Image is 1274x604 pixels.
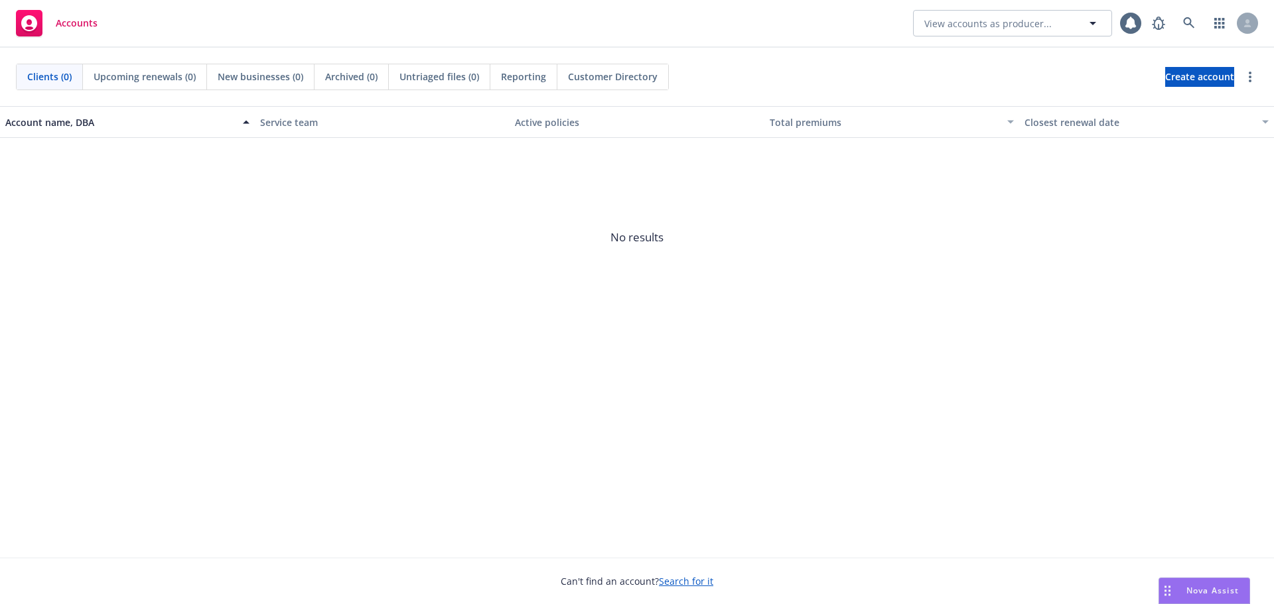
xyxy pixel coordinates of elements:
[218,70,303,84] span: New businesses (0)
[5,115,235,129] div: Account name, DBA
[501,70,546,84] span: Reporting
[399,70,479,84] span: Untriaged files (0)
[561,574,713,588] span: Can't find an account?
[1025,115,1254,129] div: Closest renewal date
[1159,578,1176,603] div: Drag to move
[11,5,103,42] a: Accounts
[924,17,1052,30] span: View accounts as producer...
[659,575,713,587] a: Search for it
[94,70,196,84] span: Upcoming renewals (0)
[325,70,378,84] span: Archived (0)
[764,106,1019,138] button: Total premiums
[1176,10,1202,36] a: Search
[260,115,504,129] div: Service team
[255,106,510,138] button: Service team
[56,18,98,29] span: Accounts
[1159,577,1250,604] button: Nova Assist
[1019,106,1274,138] button: Closest renewal date
[913,10,1112,36] button: View accounts as producer...
[1186,585,1239,596] span: Nova Assist
[1206,10,1233,36] a: Switch app
[1165,64,1234,90] span: Create account
[27,70,72,84] span: Clients (0)
[770,115,999,129] div: Total premiums
[568,70,658,84] span: Customer Directory
[1165,67,1234,87] a: Create account
[510,106,764,138] button: Active policies
[1242,69,1258,85] a: more
[1145,10,1172,36] a: Report a Bug
[515,115,759,129] div: Active policies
